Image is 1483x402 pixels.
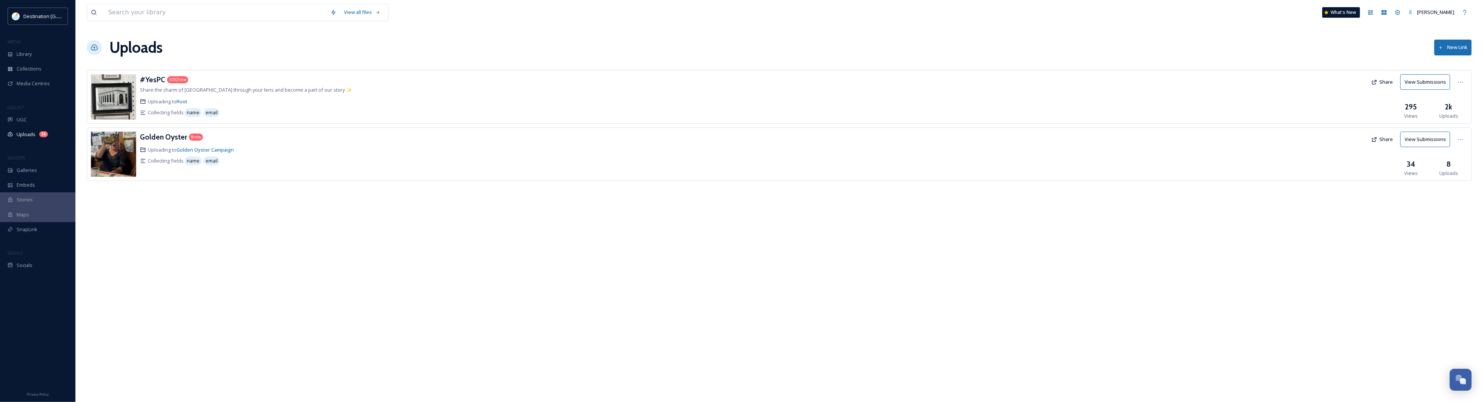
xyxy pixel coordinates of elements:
h3: 2k [1445,101,1452,112]
span: Destination [GEOGRAPHIC_DATA] [23,12,98,20]
span: name [187,109,200,116]
a: View Submissions [1400,132,1454,147]
span: Uploading to [148,98,187,105]
div: 1k [39,131,48,137]
span: Library [17,51,32,58]
button: Share [1368,75,1397,89]
button: View Submissions [1400,74,1450,90]
a: Uploads [109,36,163,59]
span: COLLECT [8,104,24,110]
span: Socials [17,262,32,269]
button: Share [1368,132,1397,147]
span: Views [1404,112,1418,120]
span: MEDIA [8,39,21,44]
span: Views [1404,170,1418,177]
div: 1002 new [167,76,188,83]
img: 62f45201-0102-47ae-b585-ccce29a112fd.jpg [91,132,136,177]
a: What's New [1322,7,1360,18]
span: Media Centres [17,80,50,87]
span: SOCIALS [8,250,23,256]
a: Privacy Policy [27,389,49,398]
a: Golden Oyster [140,132,187,143]
button: View Submissions [1400,132,1450,147]
span: [PERSON_NAME] [1417,9,1454,15]
span: UGC [17,116,27,123]
span: Stories [17,196,33,203]
span: Collecting fields [148,109,184,116]
span: Privacy Policy [27,392,49,397]
span: Uploading to [148,146,234,153]
a: Golden Oyster Campaign [177,146,234,153]
span: SnapLink [17,226,37,233]
span: Collections [17,65,41,72]
h3: Golden Oyster [140,132,187,141]
span: WIDGETS [8,155,25,161]
a: View Submissions [1400,74,1454,90]
h3: 8 [1446,159,1451,170]
a: View all files [340,5,384,20]
span: Share the charm of [GEOGRAPHIC_DATA] through your lens and become a part of our story ✨ [140,86,352,93]
h3: 295 [1405,101,1417,112]
span: Uploads [1439,170,1458,177]
span: Collecting fields [148,157,184,164]
button: Open Chat [1450,369,1472,391]
a: Root [177,98,187,105]
img: 8effd015-4df9-4ce8-8378-28d4ff59fd74.jpg [91,74,136,120]
span: Embeds [17,181,35,189]
span: name [187,157,200,164]
a: [PERSON_NAME] [1405,5,1458,20]
span: Maps [17,211,29,218]
h3: #YesPC [140,75,165,84]
span: Galleries [17,167,37,174]
button: New Link [1434,40,1472,55]
img: download.png [12,12,20,20]
span: Uploads [17,131,35,138]
span: email [206,109,218,116]
input: Search your library [104,4,327,21]
span: Uploads [1439,112,1458,120]
a: #YesPC [140,74,165,85]
span: email [206,157,218,164]
div: 8 new [189,133,203,141]
h3: 34 [1407,159,1415,170]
